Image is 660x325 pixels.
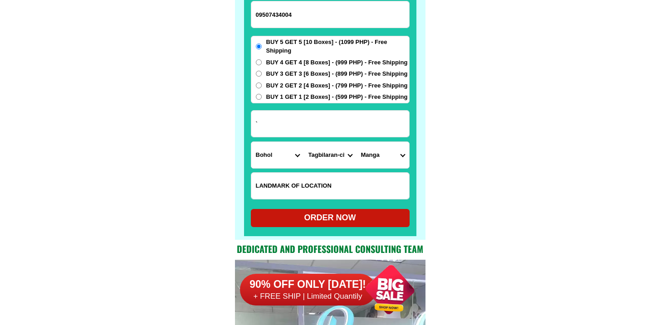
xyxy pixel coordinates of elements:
[266,81,408,90] span: BUY 2 GET 2 [4 Boxes] - (799 PHP) - Free Shipping
[266,92,408,102] span: BUY 1 GET 1 [2 Boxes] - (599 PHP) - Free Shipping
[266,58,408,67] span: BUY 4 GET 4 [8 Boxes] - (999 PHP) - Free Shipping
[251,173,409,199] input: Input LANDMARKOFLOCATION
[251,142,304,168] select: Select province
[251,111,409,137] input: Input address
[256,59,262,65] input: BUY 4 GET 4 [8 Boxes] - (999 PHP) - Free Shipping
[266,38,409,55] span: BUY 5 GET 5 [10 Boxes] - (1099 PHP) - Free Shipping
[240,291,376,301] h6: + FREE SHIP | Limited Quantily
[266,69,408,78] span: BUY 3 GET 3 [6 Boxes] - (899 PHP) - Free Shipping
[304,142,357,168] select: Select district
[357,142,409,168] select: Select commune
[256,71,262,77] input: BUY 3 GET 3 [6 Boxes] - (899 PHP) - Free Shipping
[251,212,410,224] div: ORDER NOW
[251,1,409,28] input: Input phone_number
[256,94,262,100] input: BUY 1 GET 1 [2 Boxes] - (599 PHP) - Free Shipping
[256,44,262,49] input: BUY 5 GET 5 [10 Boxes] - (1099 PHP) - Free Shipping
[235,242,425,256] h2: Dedicated and professional consulting team
[240,278,376,291] h6: 90% OFF ONLY [DATE]!
[256,82,262,88] input: BUY 2 GET 2 [4 Boxes] - (799 PHP) - Free Shipping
